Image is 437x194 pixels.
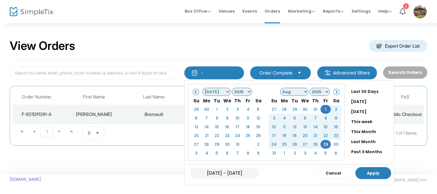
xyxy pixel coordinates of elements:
[290,140,300,149] td: 26
[349,137,394,147] li: Last Month
[191,70,198,76] img: monthly
[243,131,253,140] td: 25
[62,111,126,118] div: Leanne
[201,114,212,122] td: 7
[300,105,310,114] td: 30
[378,8,392,14] span: Help
[331,96,341,105] th: Sa
[279,140,290,149] td: 25
[232,105,243,114] td: 3
[300,140,310,149] td: 27
[355,167,391,179] button: Apply
[401,94,409,100] span: PoS
[201,105,212,114] td: 30
[10,39,75,53] h2: View Orders
[15,111,58,118] div: F-E01DFD91-A
[310,149,320,157] td: 4
[290,114,300,122] td: 5
[320,131,331,140] td: 22
[295,69,304,76] button: Select
[222,149,232,157] td: 6
[331,149,341,157] td: 6
[331,122,341,131] td: 16
[190,168,259,178] input: MM/DD/YYYY - MM/DD/YYYY
[279,114,290,122] td: 4
[232,96,243,105] th: Th
[212,149,222,157] td: 5
[222,114,232,122] td: 9
[349,107,394,117] li: [DATE]
[300,149,310,157] td: 3
[212,131,222,140] td: 22
[201,96,212,105] th: Mo
[222,105,232,114] td: 2
[129,111,178,118] div: Bremault
[232,114,243,122] td: 10
[232,131,243,140] td: 24
[169,127,417,140] kendo-pager-info: 1 - 1 of 1 items
[243,96,253,105] th: Fr
[191,114,201,122] td: 6
[93,127,102,139] button: Select
[369,40,427,52] m-button: Export Order List
[185,8,211,14] span: Box Office
[243,122,253,131] td: 18
[184,66,244,79] button: -
[388,111,422,117] span: Public Checkout
[279,149,290,157] td: 1
[143,94,165,100] span: Last Name
[331,140,341,149] td: 30
[320,96,331,105] th: Fr
[290,96,300,105] th: Tu
[218,3,235,19] span: Venues
[279,122,290,131] td: 11
[243,105,253,114] td: 4
[349,97,394,107] li: [DATE]
[300,131,310,140] td: 20
[253,105,263,114] td: 5
[300,122,310,131] td: 13
[269,149,279,157] td: 31
[403,3,409,9] div: 1
[331,105,341,114] td: 2
[269,114,279,122] td: 3
[269,131,279,140] td: 17
[10,177,41,182] a: [DOMAIN_NAME]
[212,122,222,131] td: 15
[324,70,331,76] img: filter
[180,89,218,105] th: Total Tickets
[310,114,320,122] td: 7
[212,96,222,105] th: Tu
[13,89,424,124] div: Data table
[253,140,263,149] td: 2
[290,131,300,140] td: 19
[331,114,341,122] td: 9
[349,117,394,127] li: This week
[317,66,377,79] m-button: Advanced filters
[374,177,427,183] span: © 2025 [DOMAIN_NAME] Inc.
[180,105,218,124] td: 4
[232,122,243,131] td: 17
[290,122,300,131] td: 12
[349,86,394,97] li: Last 30 Days
[191,131,201,140] td: 20
[310,140,320,149] td: 28
[259,70,292,76] span: Order Complete
[222,140,232,149] td: 30
[222,96,232,105] th: We
[310,96,320,105] th: Th
[201,131,212,140] td: 21
[191,140,201,149] td: 27
[269,140,279,149] td: 24
[351,3,371,19] span: Settings
[201,140,212,149] td: 28
[201,70,203,76] div: -
[243,149,253,157] td: 8
[191,96,201,105] th: Su
[232,149,243,157] td: 7
[191,105,201,114] td: 29
[83,94,105,100] span: First Name
[40,127,53,137] span: Page 1
[269,105,279,114] td: 27
[232,140,243,149] td: 31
